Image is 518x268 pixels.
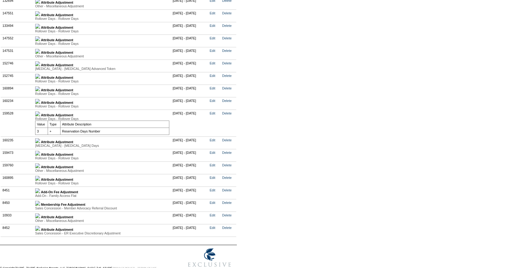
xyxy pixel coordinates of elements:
[210,11,215,15] a: Edit
[35,4,169,8] div: Other - Miscellaneous Adjustment
[171,97,208,110] td: [DATE] - [DATE]
[171,136,208,149] td: [DATE] - [DATE]
[35,226,40,231] img: b_plus.gif
[35,99,40,104] img: b_plus.gif
[1,9,34,22] td: 147551
[210,24,215,27] a: Edit
[35,117,169,121] div: Rollover Days - Rollover Days
[35,79,169,83] div: Rollover Days - Rollover Days
[41,63,73,67] b: Attribute Adjustment
[35,206,169,210] div: Sales Concession - Member Advocacy Referral Discount
[35,11,40,16] img: b_plus.gif
[1,110,34,136] td: 159528
[222,86,232,90] a: Delete
[1,97,34,110] td: 160234
[222,11,232,15] a: Delete
[222,61,232,65] a: Delete
[1,174,34,187] td: 160895
[222,201,232,205] a: Delete
[171,60,208,72] td: [DATE] - [DATE]
[1,72,34,85] td: 152745
[35,86,40,91] img: b_plus.gif
[41,76,73,79] b: Attribute Adjustment
[1,212,34,224] td: 10933
[171,174,208,187] td: [DATE] - [DATE]
[222,74,232,78] a: Delete
[41,51,73,54] b: Attribute Adjustment
[35,231,169,235] div: Sales Concession - ER Executive Discretionary Adjustment
[210,99,215,103] a: Edit
[35,42,169,45] div: Rollover Days - Rollover Days
[171,22,208,34] td: [DATE] - [DATE]
[1,22,34,34] td: 133494
[222,226,232,230] a: Delete
[222,36,232,40] a: Delete
[1,149,34,161] td: 159473
[210,49,215,53] a: Edit
[210,163,215,167] a: Edit
[171,72,208,85] td: [DATE] - [DATE]
[35,151,40,156] img: b_plus.gif
[35,67,169,71] div: [MEDICAL_DATA] - [MEDICAL_DATA] Advanced Token
[222,176,232,179] a: Delete
[41,140,73,144] b: Attribute Adjustment
[35,219,169,223] div: Other - Miscellaneous Adjustment
[1,199,34,212] td: 8450
[222,138,232,142] a: Delete
[35,61,40,66] img: b_plus.gif
[35,188,40,193] img: b_plus.gif
[35,194,169,197] div: Add-On - Family Access Flat
[1,224,34,237] td: 8452
[35,176,40,181] img: b_plus.gif
[35,181,169,185] div: Rollover Days - Rollover Days
[41,165,73,169] b: Attribute Adjustment
[210,61,215,65] a: Edit
[61,128,169,135] td: Reservation Days Number
[41,88,73,92] b: Attribute Adjustment
[171,9,208,22] td: [DATE] - [DATE]
[210,188,215,192] a: Edit
[35,24,40,29] img: b_plus.gif
[222,49,232,53] a: Delete
[210,201,215,205] a: Edit
[35,169,169,172] div: Other - Miscellaneous Adjustment
[1,85,34,97] td: 160894
[41,1,73,4] b: Attribute Adjustment
[48,128,61,135] td: +
[210,111,215,115] a: Edit
[41,153,73,156] b: Attribute Adjustment
[35,156,169,160] div: Rollover Days - Rollover Days
[222,213,232,217] a: Delete
[35,144,169,147] div: [MEDICAL_DATA] - [MEDICAL_DATA] Days
[1,47,34,60] td: 147531
[210,226,215,230] a: Edit
[210,151,215,154] a: Edit
[41,13,73,17] b: Attribute Adjustment
[222,151,232,154] a: Delete
[171,34,208,47] td: [DATE] - [DATE]
[171,110,208,136] td: [DATE] - [DATE]
[171,85,208,97] td: [DATE] - [DATE]
[41,26,73,29] b: Attribute Adjustment
[35,128,48,135] td: 3
[35,92,169,96] div: Rollover Days - Rollover Days
[222,163,232,167] a: Delete
[171,224,208,237] td: [DATE] - [DATE]
[41,228,73,231] b: Attribute Adjustment
[210,74,215,78] a: Edit
[210,138,215,142] a: Edit
[35,138,40,143] img: b_plus.gif
[41,190,78,194] b: Add-On Fee Adjustment
[171,199,208,212] td: [DATE] - [DATE]
[171,47,208,60] td: [DATE] - [DATE]
[1,161,34,174] td: 159760
[35,17,169,20] div: Rollover Days - Rollover Days
[222,111,232,115] a: Delete
[210,176,215,179] a: Edit
[61,121,169,128] td: Attribute Description
[222,24,232,27] a: Delete
[41,178,73,181] b: Attribute Adjustment
[210,86,215,90] a: Edit
[35,49,40,54] img: b_plus.gif
[210,36,215,40] a: Edit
